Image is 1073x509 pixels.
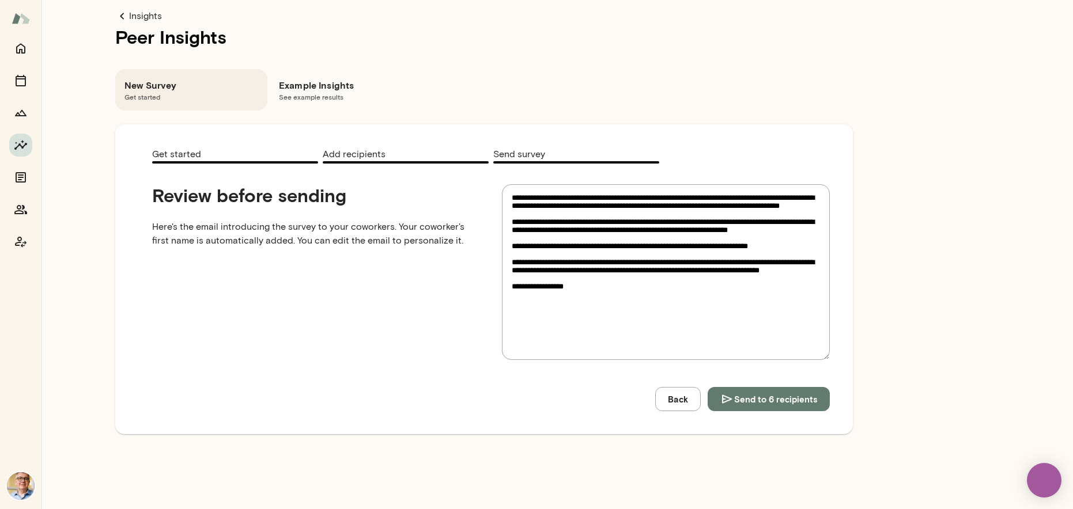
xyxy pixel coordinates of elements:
[115,23,853,51] h1: Peer Insights
[9,230,32,253] button: Coach app
[124,78,258,92] h6: New Survey
[115,69,267,111] div: New SurveyGet started
[9,166,32,189] button: Documents
[323,149,386,162] span: Add recipients
[7,472,35,500] img: Scott Bowie
[9,134,32,157] button: Insights
[279,78,413,92] h6: Example Insights
[12,7,30,29] img: Mento
[152,206,470,261] p: Here's the email introducing the survey to your coworkers. Your coworker's first name is automati...
[270,69,422,111] div: Example InsightsSee example results
[655,387,701,411] button: Back
[708,387,830,411] button: Send to 6 recipients
[9,69,32,92] button: Sessions
[152,184,470,206] h4: Review before sending
[115,9,853,23] a: Insights
[124,92,258,101] span: Get started
[493,149,545,162] span: Send survey
[734,392,817,407] span: Send to 6 recipients
[9,37,32,60] button: Home
[279,92,413,101] span: See example results
[152,149,201,162] span: Get started
[9,198,32,221] button: Members
[9,101,32,124] button: Growth Plan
